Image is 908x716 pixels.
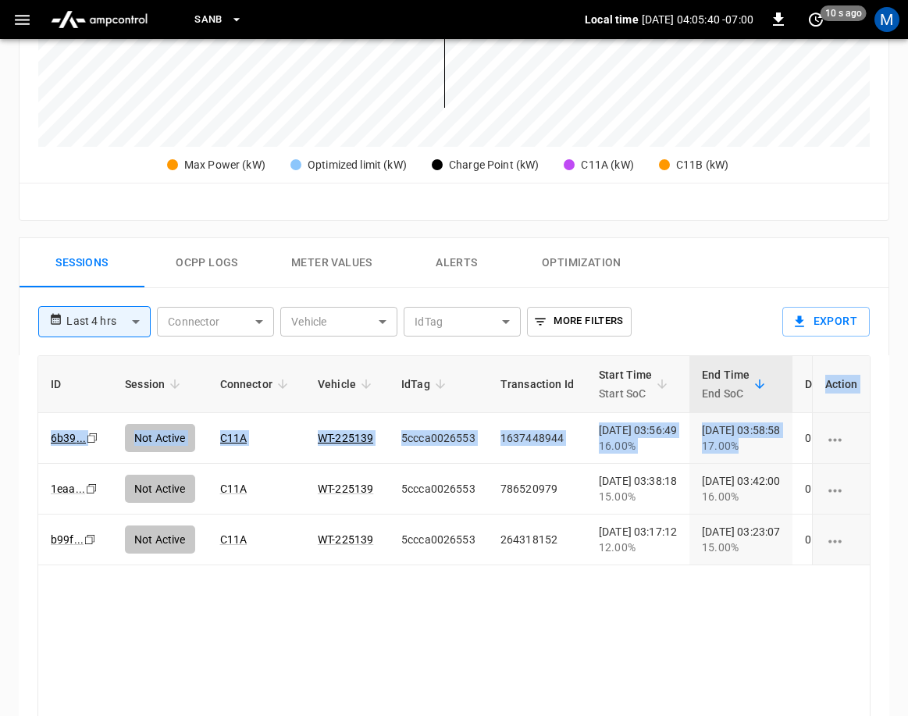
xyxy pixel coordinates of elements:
div: [DATE] 03:56:49 [599,422,677,454]
div: 15.00% [702,540,780,555]
div: copy [85,429,101,447]
td: 1637448944 [488,413,586,464]
div: Not Active [125,475,195,503]
button: Export [782,307,870,337]
td: 786520979 [488,464,586,515]
div: 17.00% [702,438,780,454]
div: charging session options [824,532,857,547]
a: C11A [220,533,247,546]
td: 5ccca0026553 [389,515,488,565]
a: b99f... [51,533,84,546]
span: Connector [220,375,293,394]
div: C11A (kW) [581,157,633,173]
span: End TimeEnd SoC [702,365,770,403]
td: 5ccca0026553 [389,413,488,464]
span: Duration [805,375,869,394]
div: End Time [702,365,750,403]
div: 15.00% [599,489,677,504]
a: 6b39... [51,432,86,444]
p: End SoC [702,384,750,403]
div: Last 4 hrs [66,307,151,337]
span: 10 s ago [821,5,867,21]
p: [DATE] 04:05:40 -07:00 [642,12,753,27]
div: charging session options [824,430,857,446]
div: [DATE] 03:17:12 [599,524,677,555]
div: [DATE] 03:58:58 [702,422,780,454]
th: Transaction Id [488,356,586,413]
span: IdTag [401,375,450,394]
button: Sessions [20,238,144,288]
div: [DATE] 03:38:18 [599,473,677,504]
td: 00:03:42 [792,464,881,515]
span: Vehicle [318,375,376,394]
div: copy [84,480,100,497]
button: SanB [188,5,249,35]
button: Alerts [394,238,519,288]
td: 00:05:54 [792,515,881,565]
span: Session [125,375,185,394]
span: SanB [194,11,223,29]
img: ampcontrol.io logo [45,5,154,34]
button: Ocpp logs [144,238,269,288]
div: [DATE] 03:42:00 [702,473,780,504]
span: Start TimeStart SoC [599,365,673,403]
div: [DATE] 03:23:07 [702,524,780,555]
a: WT-225139 [318,483,373,495]
p: Start SoC [599,384,653,403]
button: Optimization [519,238,644,288]
td: 00:02:09 [792,413,881,464]
p: Local time [585,12,639,27]
div: 16.00% [599,438,677,454]
div: 12.00% [599,540,677,555]
div: charging session options [824,481,857,497]
a: C11A [220,432,247,444]
div: Optimized limit (kW) [308,157,407,173]
th: Action [811,356,870,413]
div: C11B (kW) [676,157,728,173]
div: 16.00% [702,489,780,504]
a: C11A [220,483,247,495]
div: Start Time [599,365,653,403]
button: Meter Values [269,238,394,288]
th: ID [38,356,112,413]
td: 264318152 [488,515,586,565]
div: Max Power (kW) [184,157,265,173]
a: WT-225139 [318,432,373,444]
a: 1eaa... [51,483,85,495]
div: copy [83,531,98,548]
div: Charge Point (kW) [449,157,539,173]
a: WT-225139 [318,533,373,546]
button: set refresh interval [803,7,828,32]
div: Not Active [125,424,195,452]
button: More Filters [527,307,631,337]
div: profile-icon [874,7,899,32]
td: 5ccca0026553 [389,464,488,515]
div: Not Active [125,525,195,554]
